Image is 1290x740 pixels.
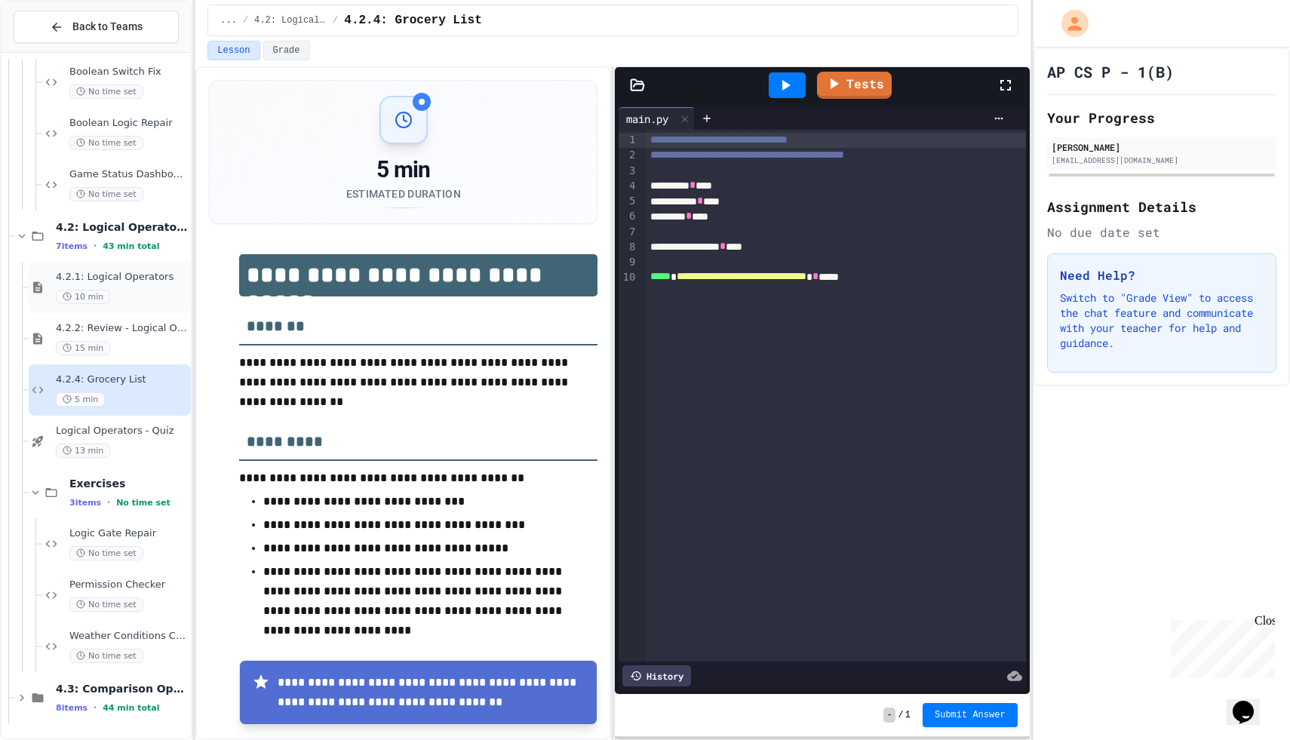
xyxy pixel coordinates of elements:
div: 1 [619,133,637,148]
span: No time set [116,498,170,508]
div: 10 [619,270,637,285]
span: No time set [69,136,143,150]
span: No time set [69,546,143,560]
span: 4.2.4: Grocery List [56,373,188,386]
p: Switch to "Grade View" to access the chat feature and communicate with your teacher for help and ... [1060,290,1264,351]
div: History [622,665,691,686]
div: main.py [619,111,676,127]
span: 8 items [56,703,88,713]
div: 5 [619,194,637,209]
span: 13 min [56,444,110,458]
a: Tests [817,72,892,99]
span: Logic Gate Repair [69,527,188,540]
div: 3 [619,164,637,179]
div: 6 [619,209,637,224]
span: ... [220,14,237,26]
span: 15 min [56,341,110,355]
span: Game Status Dashboard [69,168,188,181]
span: 43 min total [103,241,159,251]
span: Boolean Logic Repair [69,117,188,130]
span: Permission Checker [69,579,188,591]
span: No time set [69,649,143,663]
span: Submit Answer [935,709,1006,721]
span: 4.2: Logical Operators [56,220,188,234]
button: Lesson [207,41,260,60]
div: 9 [619,255,637,270]
span: • [94,240,97,252]
div: [EMAIL_ADDRESS][DOMAIN_NAME] [1052,155,1272,166]
h1: AP CS P - 1(B) [1047,61,1174,82]
h2: Assignment Details [1047,196,1276,217]
button: Back to Teams [14,11,179,43]
div: My Account [1046,6,1092,41]
span: - [883,708,895,723]
div: No due date set [1047,223,1276,241]
span: No time set [69,84,143,99]
div: 7 [619,225,637,240]
span: No time set [69,187,143,201]
span: 4.2.1: Logical Operators [56,271,188,284]
span: 4.2.4: Grocery List [344,11,481,29]
span: / [243,14,248,26]
iframe: chat widget [1165,614,1275,678]
span: 4.3: Comparison Operators [56,682,188,695]
span: / [898,709,904,721]
div: 2 [619,148,637,163]
span: • [107,496,110,508]
button: Submit Answer [923,703,1018,727]
div: main.py [619,107,695,130]
h3: Need Help? [1060,266,1264,284]
div: 5 min [346,156,461,183]
div: 8 [619,240,637,255]
span: • [94,702,97,714]
span: No time set [69,597,143,612]
span: 44 min total [103,703,159,713]
span: 4.2.2: Review - Logical Operators [56,322,188,335]
div: 4 [619,179,637,194]
span: Logical Operators - Quiz [56,425,188,438]
span: Exercises [69,477,188,490]
span: Boolean Switch Fix [69,66,188,78]
span: 7 items [56,241,88,251]
span: Weather Conditions Checker [69,630,188,643]
span: 1 [905,709,911,721]
div: Chat with us now!Close [6,6,104,96]
div: Estimated Duration [346,186,461,201]
span: Back to Teams [72,19,143,35]
div: [PERSON_NAME] [1052,140,1272,154]
span: 3 items [69,498,101,508]
h2: Your Progress [1047,107,1276,128]
span: 10 min [56,290,110,304]
span: / [333,14,338,26]
span: 4.2: Logical Operators [254,14,327,26]
button: Grade [263,41,310,60]
span: 5 min [56,392,105,407]
iframe: chat widget [1227,680,1275,725]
